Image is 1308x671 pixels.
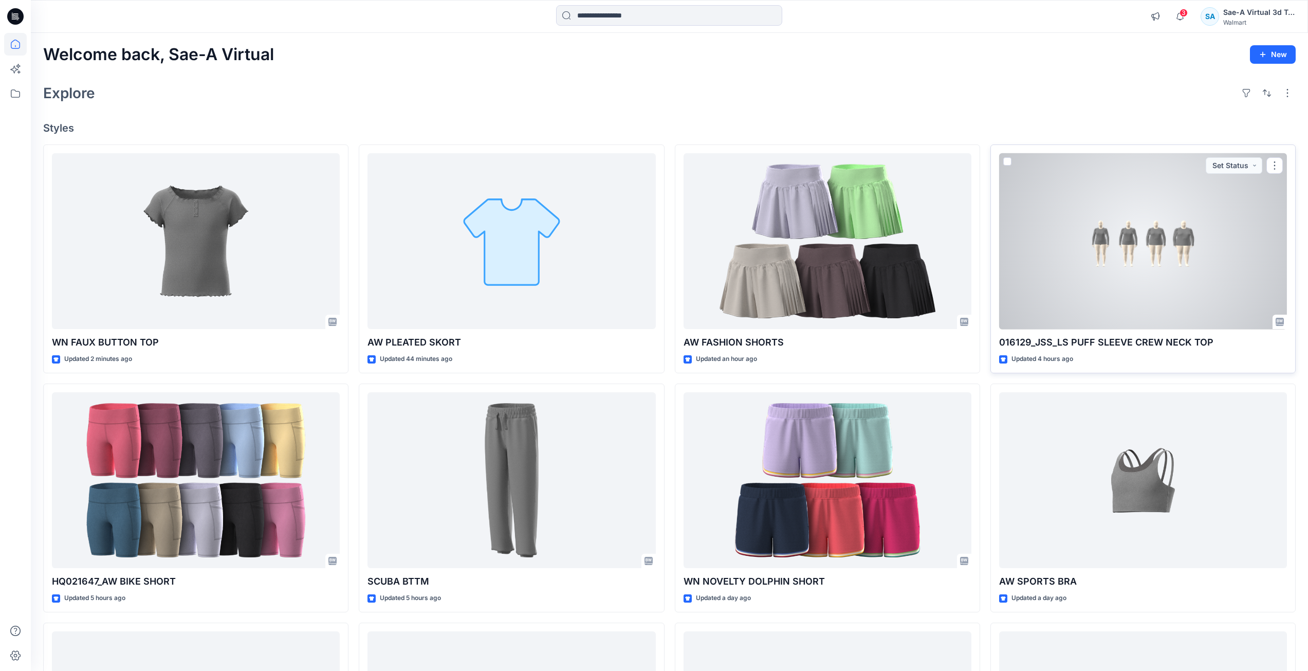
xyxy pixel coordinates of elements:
[1250,45,1296,64] button: New
[64,354,132,365] p: Updated 2 minutes ago
[380,354,452,365] p: Updated 44 minutes ago
[64,593,125,604] p: Updated 5 hours ago
[43,45,274,64] h2: Welcome back, Sae-A Virtual
[380,593,441,604] p: Updated 5 hours ago
[1011,354,1073,365] p: Updated 4 hours ago
[1011,593,1066,604] p: Updated a day ago
[1201,7,1219,26] div: SA
[684,153,971,330] a: AW FASHION SHORTS
[367,153,655,330] a: AW PLEATED SKORT
[367,574,655,589] p: SCUBA BTTM
[999,153,1287,330] a: 016129_JSS_LS PUFF SLEEVE CREW NECK TOP
[52,335,340,350] p: WN FAUX BUTTON TOP
[1223,19,1295,26] div: Walmart
[999,392,1287,569] a: AW SPORTS BRA
[1223,6,1295,19] div: Sae-A Virtual 3d Team
[367,335,655,350] p: AW PLEATED SKORT
[367,392,655,569] a: SCUBA BTTM
[999,335,1287,350] p: 016129_JSS_LS PUFF SLEEVE CREW NECK TOP
[52,392,340,569] a: HQ021647_AW BIKE SHORT
[43,122,1296,134] h4: Styles
[696,593,751,604] p: Updated a day ago
[52,153,340,330] a: WN FAUX BUTTON TOP
[684,574,971,589] p: WN NOVELTY DOLPHIN SHORT
[1180,9,1188,17] span: 3
[684,335,971,350] p: AW FASHION SHORTS
[696,354,757,365] p: Updated an hour ago
[52,574,340,589] p: HQ021647_AW BIKE SHORT
[43,85,95,101] h2: Explore
[999,574,1287,589] p: AW SPORTS BRA
[684,392,971,569] a: WN NOVELTY DOLPHIN SHORT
